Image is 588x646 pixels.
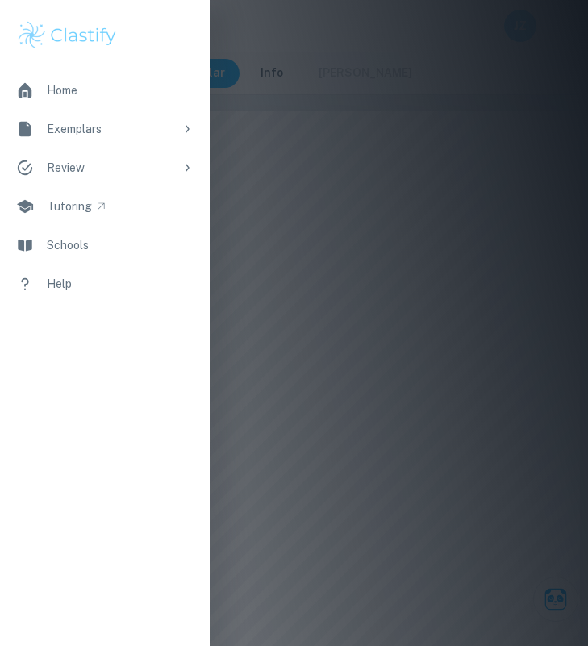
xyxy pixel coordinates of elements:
[47,198,92,215] div: Tutoring
[47,120,174,138] div: Exemplars
[47,159,174,177] div: Review
[16,19,119,52] img: Clastify logo
[47,81,77,99] div: Home
[47,236,89,254] div: Schools
[47,275,72,293] div: Help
